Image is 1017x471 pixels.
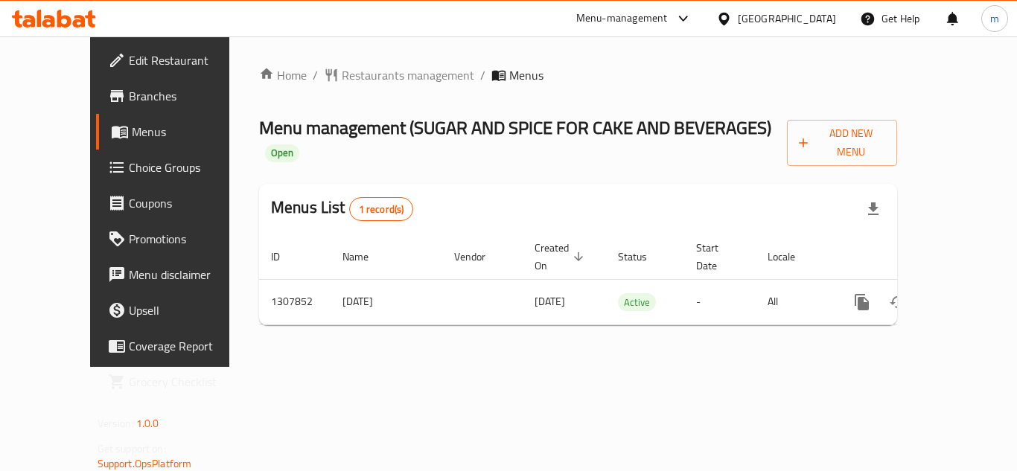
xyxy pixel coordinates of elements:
[480,66,485,84] li: /
[618,248,666,266] span: Status
[96,364,260,400] a: Grocery Checklist
[129,230,248,248] span: Promotions
[768,248,814,266] span: Locale
[265,147,299,159] span: Open
[129,266,248,283] span: Menu disclaimer
[350,202,413,217] span: 1 record(s)
[756,279,832,324] td: All
[96,42,260,78] a: Edit Restaurant
[855,191,891,227] div: Export file
[132,123,248,141] span: Menus
[990,10,999,27] span: m
[618,293,656,311] div: Active
[618,294,656,311] span: Active
[738,10,836,27] div: [GEOGRAPHIC_DATA]
[136,414,159,433] span: 1.0.0
[96,185,260,221] a: Coupons
[259,111,771,144] span: Menu management ( SUGAR AND SPICE FOR CAKE AND BEVERAGES )
[313,66,318,84] li: /
[96,114,260,150] a: Menus
[271,248,299,266] span: ID
[799,124,885,161] span: Add New Menu
[880,284,916,320] button: Change Status
[684,279,756,324] td: -
[129,373,248,391] span: Grocery Checklist
[454,248,505,266] span: Vendor
[129,158,248,176] span: Choice Groups
[98,439,166,458] span: Get support on:
[787,120,897,166] button: Add New Menu
[96,257,260,292] a: Menu disclaimer
[342,248,388,266] span: Name
[96,150,260,185] a: Choice Groups
[259,66,307,84] a: Home
[129,301,248,319] span: Upsell
[129,87,248,105] span: Branches
[535,292,565,311] span: [DATE]
[129,337,248,355] span: Coverage Report
[265,144,299,162] div: Open
[259,234,999,325] table: enhanced table
[259,279,331,324] td: 1307852
[96,78,260,114] a: Branches
[96,328,260,364] a: Coverage Report
[696,239,738,275] span: Start Date
[96,221,260,257] a: Promotions
[832,234,999,280] th: Actions
[129,194,248,212] span: Coupons
[129,51,248,69] span: Edit Restaurant
[349,197,414,221] div: Total records count
[96,292,260,328] a: Upsell
[844,284,880,320] button: more
[98,414,134,433] span: Version:
[342,66,474,84] span: Restaurants management
[271,196,413,221] h2: Menus List
[324,66,474,84] a: Restaurants management
[331,279,442,324] td: [DATE]
[509,66,543,84] span: Menus
[576,10,668,28] div: Menu-management
[535,239,588,275] span: Created On
[259,66,897,84] nav: breadcrumb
